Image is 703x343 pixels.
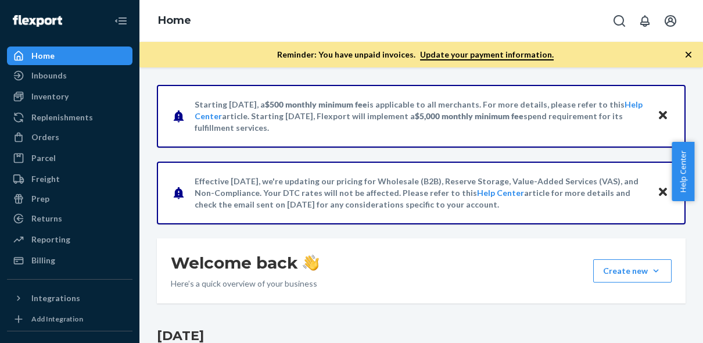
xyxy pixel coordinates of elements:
[265,99,367,109] span: $500 monthly minimum fee
[31,173,60,185] div: Freight
[31,70,67,81] div: Inbounds
[7,312,132,326] a: Add Integration
[31,234,70,245] div: Reporting
[7,251,132,270] a: Billing
[7,149,132,167] a: Parcel
[31,255,55,266] div: Billing
[31,91,69,102] div: Inventory
[7,47,132,65] a: Home
[158,14,191,27] a: Home
[31,152,56,164] div: Parcel
[7,230,132,249] a: Reporting
[655,108,670,124] button: Close
[195,176,646,210] p: Effective [DATE], we're updating our pricing for Wholesale (B2B), Reserve Storage, Value-Added Se...
[593,259,672,283] button: Create new
[7,190,132,208] a: Prep
[7,66,132,85] a: Inbounds
[171,252,319,273] h1: Welcome back
[659,9,682,33] button: Open account menu
[7,170,132,188] a: Freight
[415,111,523,121] span: $5,000 monthly minimum fee
[7,289,132,308] button: Integrations
[31,131,59,143] div: Orders
[608,9,631,33] button: Open Search Box
[109,9,132,33] button: Close Navigation
[633,9,657,33] button: Open notifications
[7,209,132,228] a: Returns
[7,128,132,147] a: Orders
[31,112,93,123] div: Replenishments
[655,184,670,201] button: Close
[277,49,554,60] p: Reminder: You have unpaid invoices.
[477,188,524,198] a: Help Center
[31,314,83,324] div: Add Integration
[13,15,62,27] img: Flexport logo
[7,108,132,127] a: Replenishments
[303,255,319,271] img: hand-wave emoji
[31,292,80,304] div: Integrations
[31,50,55,62] div: Home
[195,99,646,134] p: Starting [DATE], a is applicable to all merchants. For more details, please refer to this article...
[149,4,200,38] ol: breadcrumbs
[672,142,694,201] button: Help Center
[31,213,62,224] div: Returns
[7,87,132,106] a: Inventory
[420,49,554,60] a: Update your payment information.
[31,193,49,205] div: Prep
[171,278,319,290] p: Here’s a quick overview of your business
